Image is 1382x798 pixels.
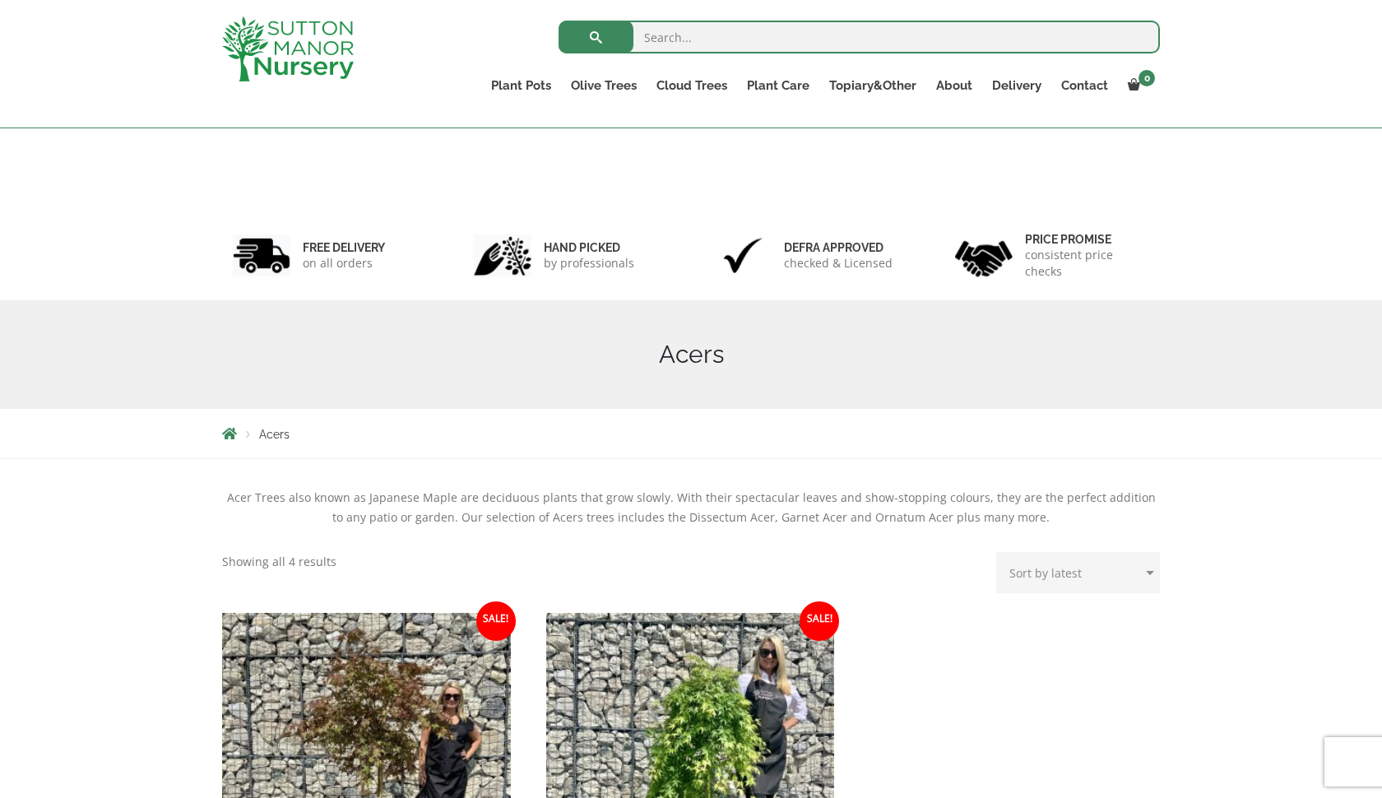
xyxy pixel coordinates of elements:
[1051,74,1118,97] a: Contact
[222,427,1160,440] nav: Breadcrumbs
[714,234,772,276] img: 3.jpg
[222,488,1160,527] div: Acer Trees also known as Japanese Maple are deciduous plants that grow slowly. With their spectac...
[474,234,531,276] img: 2.jpg
[303,240,385,255] h6: FREE DELIVERY
[476,601,516,641] span: Sale!
[222,552,336,572] p: Showing all 4 results
[819,74,926,97] a: Topiary&Other
[982,74,1051,97] a: Delivery
[647,74,737,97] a: Cloud Trees
[222,340,1160,369] h1: Acers
[800,601,839,641] span: Sale!
[737,74,819,97] a: Plant Care
[222,16,354,81] img: logo
[1139,70,1155,86] span: 0
[259,428,290,441] span: Acers
[559,21,1160,53] input: Search...
[1025,232,1150,247] h6: Price promise
[544,255,634,271] p: by professionals
[233,234,290,276] img: 1.jpg
[1118,74,1160,97] a: 0
[955,230,1013,281] img: 4.jpg
[481,74,561,97] a: Plant Pots
[303,255,385,271] p: on all orders
[544,240,634,255] h6: hand picked
[1025,247,1150,280] p: consistent price checks
[784,240,893,255] h6: Defra approved
[784,255,893,271] p: checked & Licensed
[926,74,982,97] a: About
[996,552,1160,593] select: Shop order
[561,74,647,97] a: Olive Trees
